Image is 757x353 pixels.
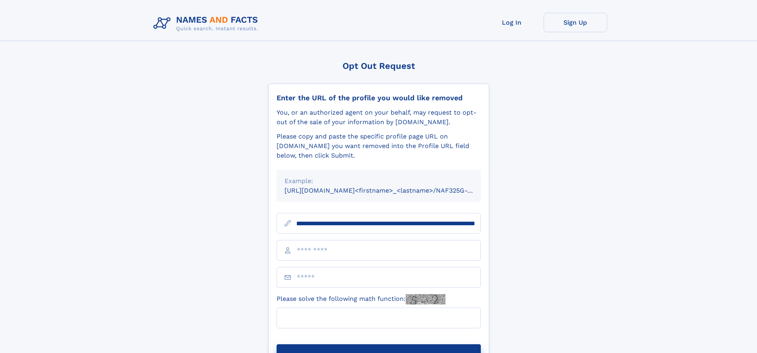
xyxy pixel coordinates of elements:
[277,294,445,304] label: Please solve the following math function:
[277,132,481,160] div: Please copy and paste the specific profile page URL on [DOMAIN_NAME] you want removed into the Pr...
[285,176,473,186] div: Example:
[480,13,544,32] a: Log In
[285,187,496,194] small: [URL][DOMAIN_NAME]<firstname>_<lastname>/NAF325G-xxxxxxxx
[268,61,489,71] div: Opt Out Request
[544,13,607,32] a: Sign Up
[277,94,481,102] div: Enter the URL of the profile you would like removed
[150,13,265,34] img: Logo Names and Facts
[277,108,481,127] div: You, or an authorized agent on your behalf, may request to opt-out of the sale of your informatio...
